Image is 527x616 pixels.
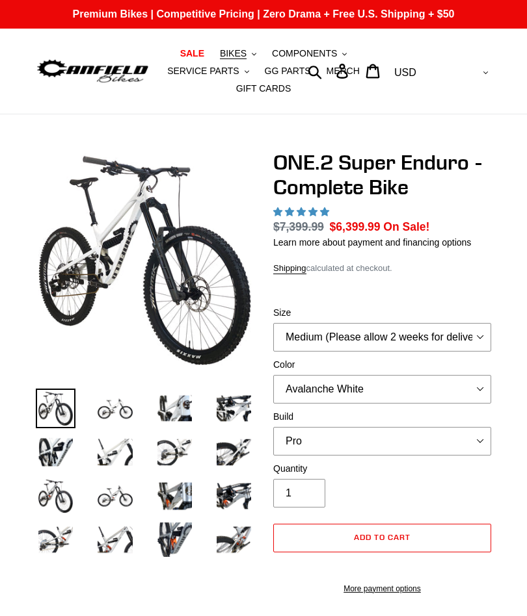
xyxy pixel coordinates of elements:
[265,45,353,62] button: COMPONENTS
[273,237,471,248] a: Learn more about payment and financing options
[95,520,135,559] img: Load image into Gallery viewer, ONE.2 Super Enduro - Complete Bike
[220,48,247,59] span: BIKES
[95,389,135,428] img: Load image into Gallery viewer, ONE.2 Super Enduro - Complete Bike
[180,48,204,59] span: SALE
[155,432,195,472] img: Load image into Gallery viewer, ONE.2 Super Enduro - Complete Bike
[265,66,311,77] span: GG PARTS
[230,80,298,97] a: GIFT CARDS
[273,220,324,233] s: $7,399.99
[155,520,195,559] img: Load image into Gallery viewer, ONE.2 Super Enduro - Complete Bike
[273,524,491,552] button: Add to cart
[174,45,211,62] a: SALE
[36,432,75,472] img: Load image into Gallery viewer, ONE.2 Super Enduro - Complete Bike
[273,306,491,320] label: Size
[161,62,255,80] button: SERVICE PARTS
[214,476,254,516] img: Load image into Gallery viewer, ONE.2 Super Enduro - Complete Bike
[273,150,491,200] h1: ONE.2 Super Enduro - Complete Bike
[167,66,239,77] span: SERVICE PARTS
[214,432,254,472] img: Load image into Gallery viewer, ONE.2 Super Enduro - Complete Bike
[214,520,254,559] img: Load image into Gallery viewer, ONE.2 Super Enduro - Complete Bike
[273,583,491,595] a: More payment options
[273,263,306,274] a: Shipping
[383,218,429,235] span: On Sale!
[213,45,263,62] button: BIKES
[273,207,332,217] span: 5.00 stars
[273,462,491,476] label: Quantity
[36,389,75,428] img: Load image into Gallery viewer, ONE.2 Super Enduro - Complete Bike
[273,410,491,424] label: Build
[273,262,491,275] div: calculated at checkout.
[214,389,254,428] img: Load image into Gallery viewer, ONE.2 Super Enduro - Complete Bike
[330,220,381,233] span: $6,399.99
[155,476,195,516] img: Load image into Gallery viewer, ONE.2 Super Enduro - Complete Bike
[155,389,195,428] img: Load image into Gallery viewer, ONE.2 Super Enduro - Complete Bike
[258,62,318,80] a: GG PARTS
[95,432,135,472] img: Load image into Gallery viewer, ONE.2 Super Enduro - Complete Bike
[36,57,150,86] img: Canfield Bikes
[36,476,75,516] img: Load image into Gallery viewer, ONE.2 Super Enduro - Complete Bike
[236,83,291,94] span: GIFT CARDS
[36,520,75,559] img: Load image into Gallery viewer, ONE.2 Super Enduro - Complete Bike
[272,48,337,59] span: COMPONENTS
[95,476,135,516] img: Load image into Gallery viewer, ONE.2 Super Enduro - Complete Bike
[273,358,491,372] label: Color
[38,153,251,365] img: ONE.2 Super Enduro - Complete Bike
[354,532,411,542] span: Add to cart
